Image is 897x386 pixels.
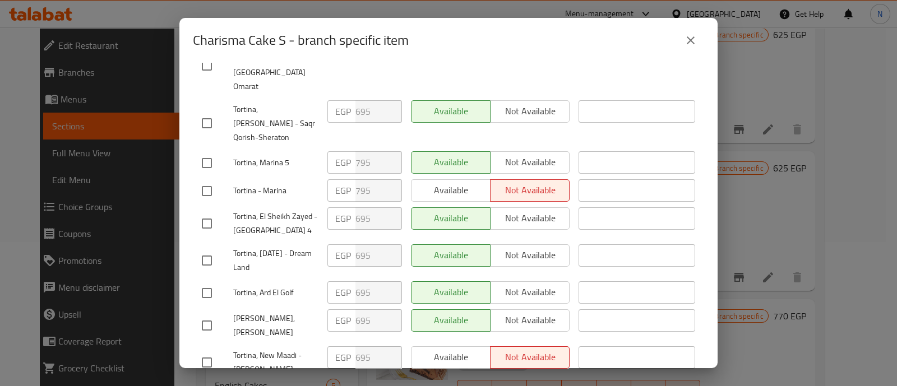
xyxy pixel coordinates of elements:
[193,31,409,49] h2: Charisma Cake S - branch specific item
[335,105,351,118] p: EGP
[355,100,402,123] input: Please enter price
[355,281,402,304] input: Please enter price
[233,286,318,300] span: Tortina, Ard El Golf
[335,286,351,299] p: EGP
[335,184,351,197] p: EGP
[233,156,318,170] span: Tortina, Marina 5
[335,314,351,327] p: EGP
[233,210,318,238] span: Tortina, El Sheikh Zayed - [GEOGRAPHIC_DATA] 4
[355,309,402,332] input: Please enter price
[233,311,318,340] span: [PERSON_NAME], [PERSON_NAME]
[335,156,351,169] p: EGP
[355,346,402,369] input: Please enter price
[233,38,318,94] span: Tortina,[GEOGRAPHIC_DATA] - [GEOGRAPHIC_DATA] Omarat
[335,249,351,262] p: EGP
[335,212,351,225] p: EGP
[233,348,318,376] span: Tortina, New Maadi - [PERSON_NAME]
[233,247,318,275] span: Tortina, [DATE] - Dream Land
[233,184,318,198] span: Tortina - Marina
[355,207,402,230] input: Please enter price
[335,351,351,364] p: EGP
[233,103,318,145] span: Tortina, [PERSON_NAME] - Saqr Qorish-Sheraton
[677,27,704,54] button: close
[355,244,402,267] input: Please enter price
[355,151,402,174] input: Please enter price
[355,179,402,202] input: Please enter price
